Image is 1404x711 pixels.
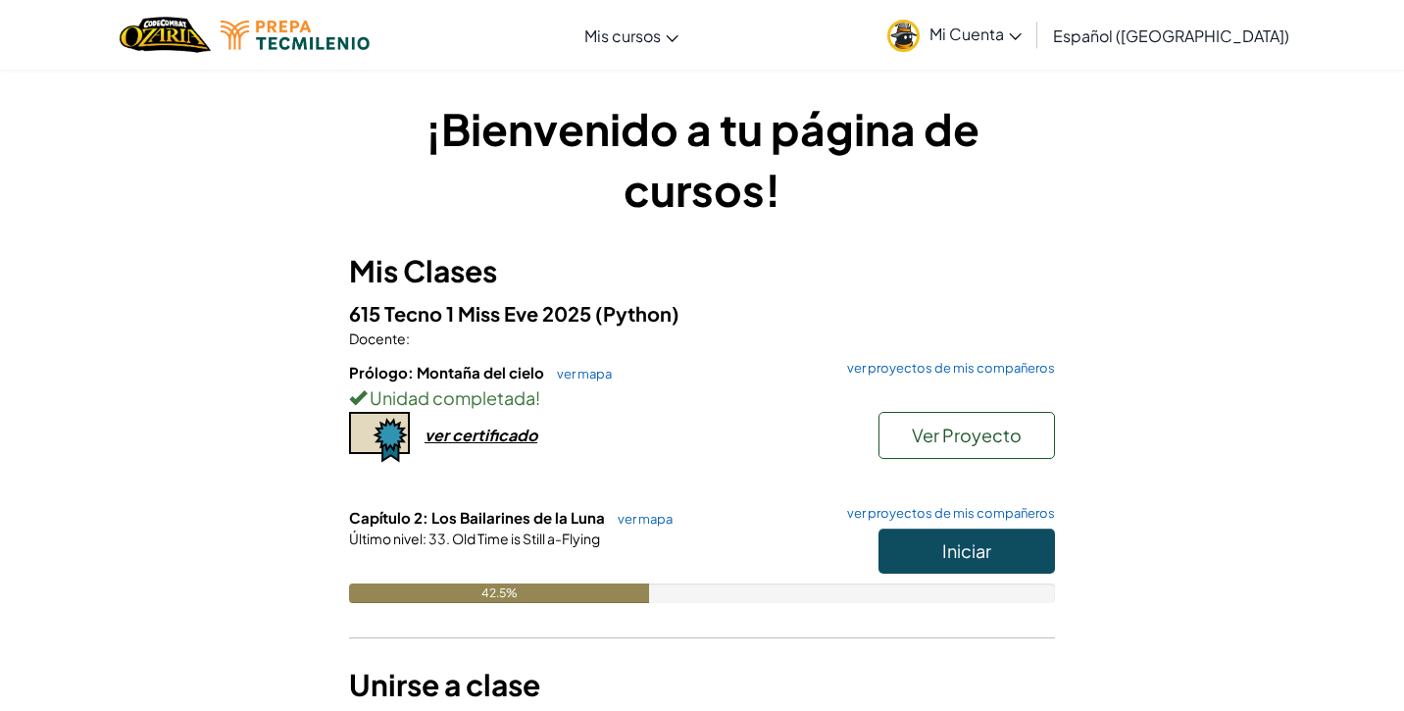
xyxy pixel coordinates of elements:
a: Mis cursos [575,9,688,62]
img: certificate-icon.png [349,412,410,463]
a: ver proyectos de mis compañeros [837,362,1055,375]
span: ! [535,386,540,409]
h3: Mis Clases [349,249,1055,293]
a: Ozaria by CodeCombat logo [120,15,211,55]
h1: ¡Bienvenido a tu página de cursos! [349,98,1055,220]
span: Capítulo 2: Los Bailarines de la Luna [349,508,608,527]
div: ver certificado [425,425,537,445]
a: ver mapa [608,511,673,527]
a: ver certificado [349,425,537,445]
span: Mis cursos [584,25,661,46]
img: Tecmilenio logo [221,21,370,50]
h3: Unirse a clase [349,663,1055,707]
a: Mi Cuenta [877,4,1031,66]
div: 42.5% [349,584,649,603]
span: (Python) [595,301,679,326]
span: Unidad completada [367,386,535,409]
span: Prólogo: Montaña del cielo [349,363,547,381]
span: Mi Cuenta [929,24,1022,44]
button: Ver Proyecto [878,412,1055,459]
span: Español ([GEOGRAPHIC_DATA]) [1053,25,1289,46]
span: : [406,330,410,347]
a: ver proyectos de mis compañeros [837,507,1055,520]
img: Home [120,15,211,55]
span: Último nivel [349,530,423,547]
span: Old Time is Still a-Flying [450,530,600,547]
span: Docente [349,330,406,347]
span: 615 Tecno 1 Miss Eve 2025 [349,301,595,326]
a: Español ([GEOGRAPHIC_DATA]) [1043,9,1299,62]
span: 33. [426,530,450,547]
span: : [423,530,426,547]
img: avatar [887,20,920,52]
button: Iniciar [878,529,1055,574]
span: Ver Proyecto [912,424,1022,446]
a: ver mapa [547,366,612,381]
span: Iniciar [942,539,991,562]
